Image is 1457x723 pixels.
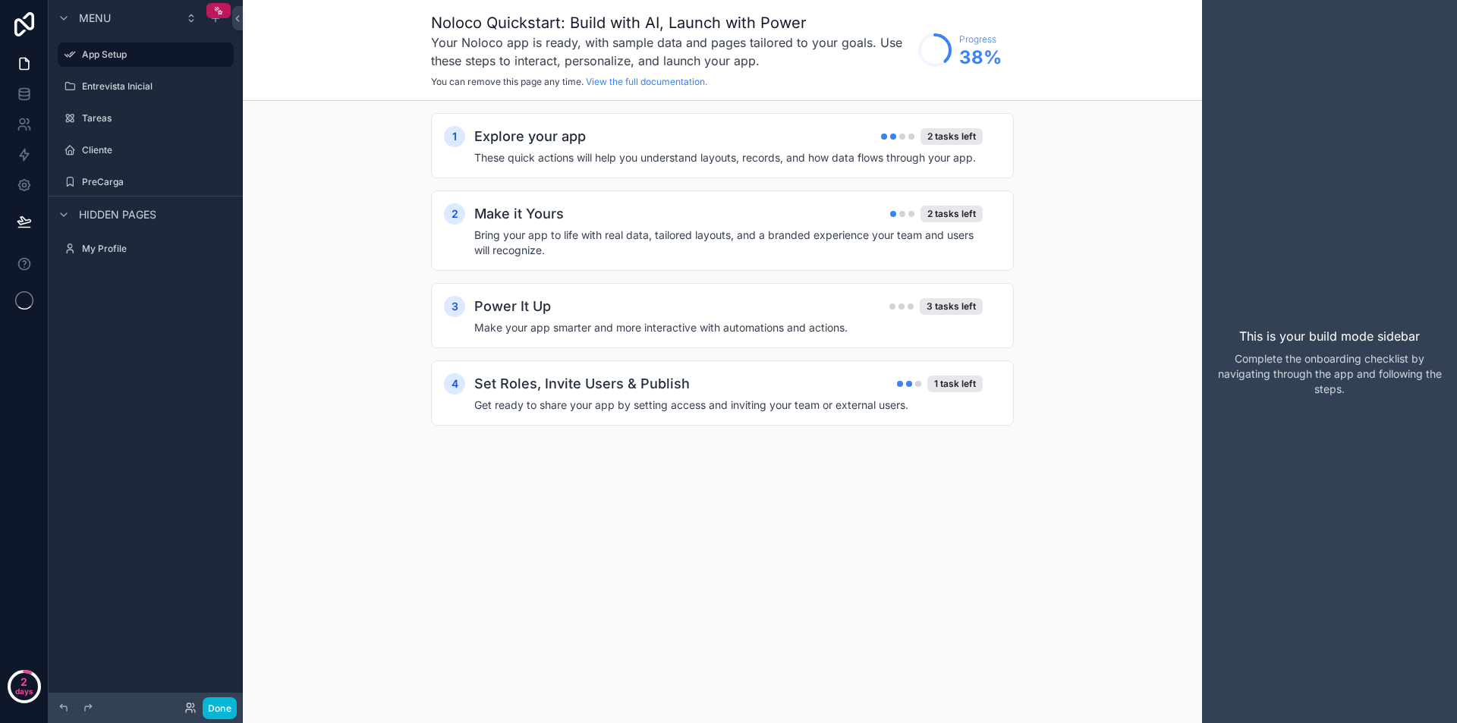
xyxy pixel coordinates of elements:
h3: Your Noloco app is ready, with sample data and pages tailored to your goals. Use these steps to i... [431,33,911,70]
a: Entrevista Inicial [58,74,234,99]
p: Complete the onboarding checklist by navigating through the app and following the steps. [1214,351,1445,397]
label: Entrevista Inicial [82,80,231,93]
p: 2 [20,674,27,690]
a: App Setup [58,42,234,67]
span: Progress [959,33,1002,46]
p: days [15,681,33,702]
label: PreCarga [82,176,231,188]
h1: Noloco Quickstart: Build with AI, Launch with Power [431,12,911,33]
span: Menu [79,11,111,26]
button: Done [203,697,237,719]
span: Hidden pages [79,207,156,222]
a: View the full documentation. [586,76,707,87]
a: Cliente [58,138,234,162]
p: This is your build mode sidebar [1239,327,1420,345]
a: My Profile [58,237,234,261]
label: My Profile [82,243,231,255]
a: Tareas [58,106,234,130]
label: Cliente [82,144,231,156]
label: App Setup [82,49,225,61]
a: PreCarga [58,170,234,194]
span: 38 % [959,46,1002,70]
label: Tareas [82,112,231,124]
span: You can remove this page any time. [431,76,584,87]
